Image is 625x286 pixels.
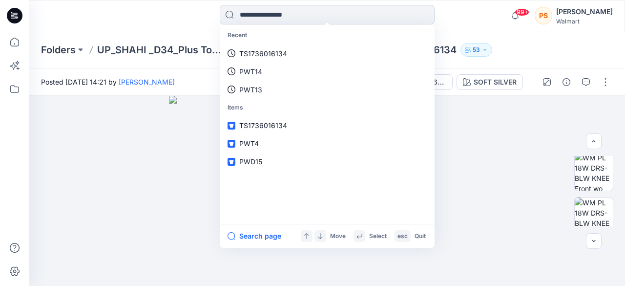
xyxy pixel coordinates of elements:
img: WM PL 18W DRS-BLW KNEE Back wo Avatar [575,198,613,236]
span: PWT4 [239,139,259,148]
p: 53 [473,44,480,55]
a: Folders [41,43,76,57]
img: WM PL 18W DRS-BLW KNEE Front wo Avatar [575,153,613,191]
p: Recent [222,26,433,44]
a: TS1736016134 [222,116,433,134]
span: Posted [DATE] 14:21 by [41,77,175,87]
span: PWD15 [239,157,262,166]
button: 53 [460,43,492,57]
p: PWT13 [239,85,262,95]
a: UP_SHAHI _D34_Plus Tops and Dresses [97,43,221,57]
a: TS1736016134 [222,44,433,63]
button: Details [559,74,574,90]
div: [PERSON_NAME] [556,6,613,18]
div: PS [535,7,552,24]
p: Select [369,231,387,242]
span: 99+ [515,8,529,16]
a: PWT14 [222,63,433,81]
button: SOFT SILVER [457,74,523,90]
img: eyJhbGciOiJIUzI1NiIsImtpZCI6IjAiLCJzbHQiOiJzZXMiLCJ0eXAiOiJKV1QifQ.eyJkYXRhIjp7InR5cGUiOiJzdG9yYW... [169,96,486,286]
p: Items [222,99,433,117]
a: PWT13 [222,81,433,99]
button: Search page [228,230,281,242]
div: Walmart [556,18,613,25]
a: [PERSON_NAME] [119,78,175,86]
p: esc [397,231,408,242]
p: Quit [415,231,426,242]
a: PWT4 [222,134,433,153]
p: TS1736016134 [239,48,287,59]
p: PWT14 [239,66,262,77]
div: SOFT SILVER [474,77,517,88]
p: Move [330,231,346,242]
a: PWD15 [222,153,433,171]
span: TS1736016134 [239,121,287,130]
